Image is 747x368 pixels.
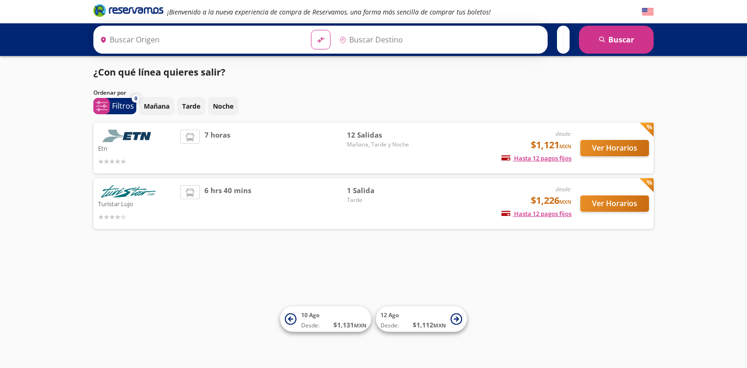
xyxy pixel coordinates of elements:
[579,26,654,54] button: Buscar
[347,185,412,196] span: 1 Salida
[580,195,649,212] button: Ver Horarios
[93,3,163,20] a: Brand Logo
[531,138,571,152] span: $1,121
[204,130,230,167] span: 7 horas
[381,311,399,319] span: 12 Ago
[98,130,159,142] img: Etn
[347,196,412,204] span: Tarde
[556,130,571,138] em: desde:
[531,194,571,208] span: $1,226
[559,198,571,205] small: MXN
[413,320,446,330] span: $ 1,112
[96,28,303,51] input: Buscar Origen
[354,322,366,329] small: MXN
[301,311,319,319] span: 10 Ago
[501,154,571,162] span: Hasta 12 pagos fijos
[433,322,446,329] small: MXN
[336,28,543,51] input: Buscar Destino
[580,140,649,156] button: Ver Horarios
[144,101,169,111] p: Mañana
[98,198,176,209] p: Turistar Lujo
[347,130,412,140] span: 12 Salidas
[204,185,251,222] span: 6 hrs 40 mins
[98,142,176,153] p: Etn
[501,209,571,218] span: Hasta 12 pagos fijos
[112,100,134,111] p: Filtros
[559,143,571,150] small: MXN
[642,6,654,18] button: English
[167,7,491,16] em: ¡Bienvenido a la nueva experiencia de compra de Reservamos, una forma más sencilla de comprar tus...
[98,185,159,198] img: Turistar Lujo
[376,306,467,332] button: 12 AgoDesde:$1,112MXN
[182,101,200,111] p: Tarde
[134,95,137,103] span: 0
[381,321,399,330] span: Desde:
[93,98,136,114] button: 0Filtros
[556,185,571,193] em: desde:
[301,321,319,330] span: Desde:
[208,97,239,115] button: Noche
[93,65,226,79] p: ¿Con qué línea quieres salir?
[139,97,175,115] button: Mañana
[280,306,371,332] button: 10 AgoDesde:$1,131MXN
[177,97,205,115] button: Tarde
[93,89,126,97] p: Ordenar por
[333,320,366,330] span: $ 1,131
[347,140,412,149] span: Mañana, Tarde y Noche
[213,101,233,111] p: Noche
[93,3,163,17] i: Brand Logo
